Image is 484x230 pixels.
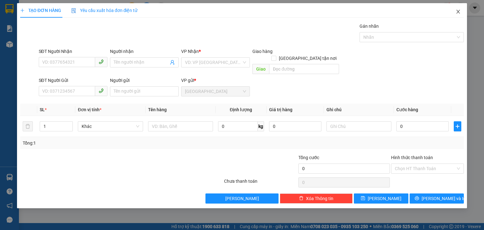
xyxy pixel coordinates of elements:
span: TẠO ĐƠN HÀNG [20,8,61,13]
span: Tên hàng [148,107,167,112]
button: delete [23,121,33,131]
span: save [361,196,365,201]
input: VD: Bàn, Ghế [148,121,213,131]
button: save[PERSON_NAME] [354,193,408,204]
span: Đơn vị tính [78,107,101,112]
span: kg [258,121,264,131]
button: deleteXóa Thông tin [280,193,353,204]
th: Ghi chú [324,104,394,116]
span: phone [99,59,104,64]
span: Cước hàng [396,107,418,112]
span: [GEOGRAPHIC_DATA] tận nơi [276,55,339,62]
img: icon [71,8,76,13]
div: Người gửi [110,77,179,84]
button: plus [454,121,461,131]
span: Khác [82,122,139,131]
span: close [456,9,461,14]
span: SL [40,107,45,112]
div: VP gửi [181,77,250,84]
span: plus [454,124,461,129]
span: [PERSON_NAME] [225,195,259,202]
span: Định lượng [230,107,252,112]
span: [PERSON_NAME] và In [422,195,466,202]
span: delete [299,196,303,201]
span: Tổng cước [298,155,319,160]
span: Yêu cầu xuất hóa đơn điện tử [71,8,138,13]
span: [PERSON_NAME] [368,195,401,202]
input: Ghi Chú [326,121,391,131]
div: SĐT Người Gửi [39,77,107,84]
span: Xóa Thông tin [306,195,333,202]
div: Tổng: 1 [23,140,187,147]
span: Sài Gòn [185,87,246,96]
input: Dọc đường [269,64,339,74]
div: SĐT Người Nhận [39,48,107,55]
span: printer [415,196,419,201]
span: Giao hàng [252,49,273,54]
button: printer[PERSON_NAME] và In [410,193,464,204]
span: Giao [252,64,269,74]
button: Close [449,3,467,21]
label: Hình thức thanh toán [391,155,433,160]
span: plus [20,8,25,13]
div: Người nhận [110,48,179,55]
span: VP Nhận [181,49,199,54]
div: Chưa thanh toán [223,178,297,189]
button: [PERSON_NAME] [205,193,278,204]
span: Giá trị hàng [269,107,292,112]
span: phone [99,88,104,93]
label: Gán nhãn [360,24,379,29]
span: user-add [170,60,175,65]
input: 0 [269,121,321,131]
